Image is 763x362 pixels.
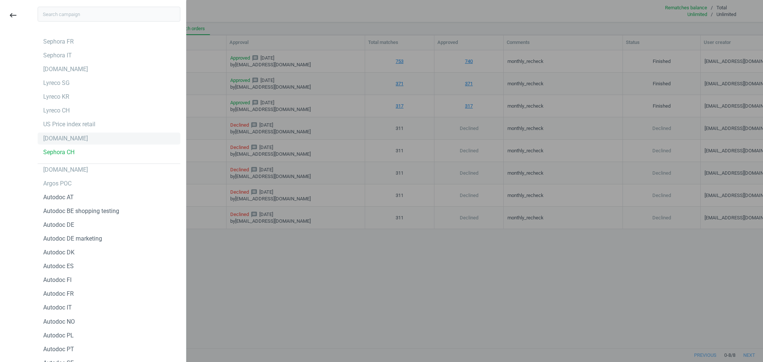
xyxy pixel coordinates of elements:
[43,290,74,298] div: Autodoc FR
[43,93,69,101] div: Lyreco KR
[4,7,22,24] button: keyboard_backspace
[43,79,70,87] div: Lyreco SG
[43,262,74,270] div: Autodoc ES
[43,318,75,326] div: Autodoc NO
[43,166,88,174] div: [DOMAIN_NAME]
[43,304,72,312] div: Autodoc IT
[9,11,18,20] i: keyboard_backspace
[43,276,72,284] div: Autodoc FI
[43,107,70,115] div: Lyreco CH
[43,51,72,60] div: Sephora IT
[43,148,75,156] div: Sephora CH
[43,331,74,340] div: Autodoc PL
[43,345,74,353] div: Autodoc PT
[43,207,119,215] div: Autodoc BE shopping testing
[38,7,180,22] input: Search campaign
[43,65,88,73] div: [DOMAIN_NAME]
[43,248,75,257] div: Autodoc DK
[43,193,74,201] div: Autodoc AT
[43,221,74,229] div: Autodoc DE
[43,38,74,46] div: Sephora FR
[43,120,95,128] div: US Price index retail
[43,180,72,188] div: Argos POC
[43,134,88,143] div: [DOMAIN_NAME]
[43,235,102,243] div: Autodoc DE marketing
